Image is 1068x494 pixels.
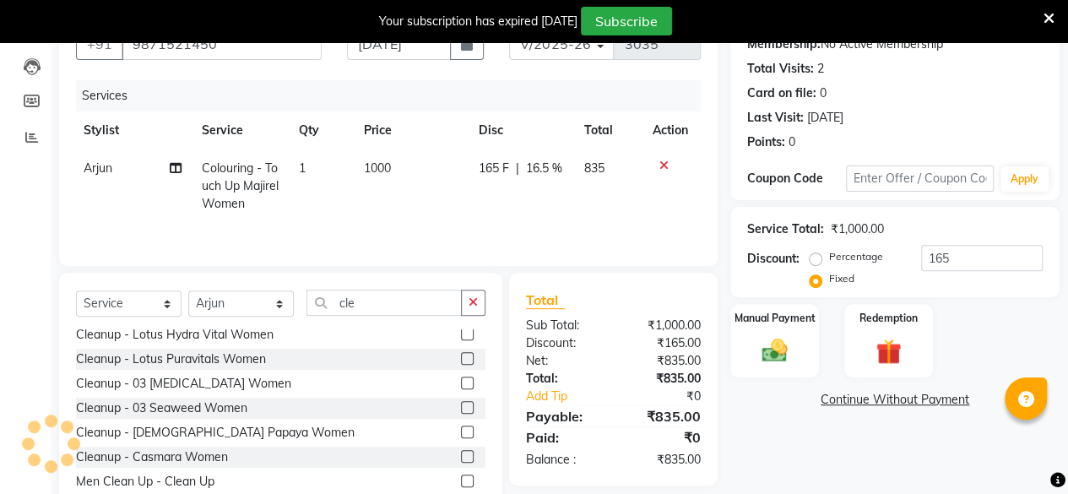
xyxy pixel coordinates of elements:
[76,448,228,466] div: Cleanup - Casmara Women
[829,271,854,286] label: Fixed
[747,84,816,102] div: Card on file:
[299,160,306,176] span: 1
[192,111,289,149] th: Service
[76,350,266,368] div: Cleanup - Lotus Puravitals Women
[859,311,918,326] label: Redemption
[73,111,192,149] th: Stylist
[289,111,354,149] th: Qty
[747,170,846,187] div: Coupon Code
[747,35,821,53] div: Membership:
[747,133,785,151] div: Points:
[642,111,698,149] th: Action
[1000,166,1049,192] button: Apply
[747,109,804,127] div: Last Visit:
[354,111,469,149] th: Price
[513,451,614,469] div: Balance :
[513,406,614,426] div: Payable:
[817,60,824,78] div: 2
[513,388,630,405] a: Add Tip
[513,352,614,370] div: Net:
[584,160,604,176] span: 835
[526,291,565,309] span: Total
[379,13,577,30] div: Your subscription has expired [DATE]
[513,317,614,334] div: Sub Total:
[613,352,713,370] div: ₹835.00
[846,166,994,192] input: Enter Offer / Coupon Code
[574,111,642,149] th: Total
[516,160,519,177] span: |
[735,311,816,326] label: Manual Payment
[807,109,843,127] div: [DATE]
[479,160,509,177] span: 165 F
[613,406,713,426] div: ₹835.00
[513,370,614,388] div: Total:
[831,220,884,238] div: ₹1,000.00
[526,160,562,177] span: 16.5 %
[76,28,123,60] button: +91
[754,336,795,366] img: _cash.svg
[747,220,824,238] div: Service Total:
[513,334,614,352] div: Discount:
[868,336,909,367] img: _gift.svg
[84,160,112,176] span: Arjun
[364,160,391,176] span: 1000
[820,84,827,102] div: 0
[202,160,279,211] span: Colouring - Touch Up Majirel Women
[789,133,795,151] div: 0
[581,7,672,35] button: Subscribe
[76,326,274,344] div: Cleanup - Lotus Hydra Vital Women
[76,473,214,491] div: Men Clean Up - Clean Up
[76,424,355,442] div: Cleanup - [DEMOGRAPHIC_DATA] Papaya Women
[513,427,614,448] div: Paid:
[613,427,713,448] div: ₹0
[747,60,814,78] div: Total Visits:
[613,334,713,352] div: ₹165.00
[613,317,713,334] div: ₹1,000.00
[75,80,711,111] div: Services
[122,28,322,60] input: Search by Name/Mobile/Email/Code
[630,388,713,405] div: ₹0
[613,451,713,469] div: ₹835.00
[76,375,291,393] div: Cleanup - 03 [MEDICAL_DATA] Women
[747,35,1043,53] div: No Active Membership
[734,391,1056,409] a: Continue Without Payment
[306,290,462,316] input: Search or Scan
[747,250,800,268] div: Discount:
[469,111,574,149] th: Disc
[613,370,713,388] div: ₹835.00
[76,399,247,417] div: Cleanup - 03 Seaweed Women
[829,249,883,264] label: Percentage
